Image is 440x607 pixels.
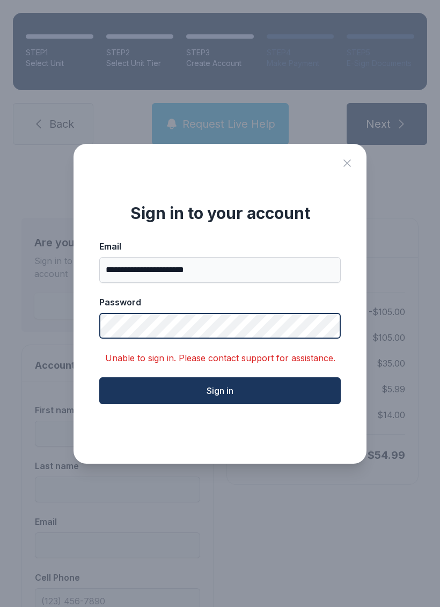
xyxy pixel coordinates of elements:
button: Close sign in modal [341,157,354,170]
div: Unable to sign in. Please contact support for assistance. [99,352,341,364]
div: Password [99,296,341,309]
input: Email [99,257,341,283]
input: Password [99,313,341,339]
span: Sign in [207,384,233,397]
div: Sign in to your account [99,203,341,223]
div: Email [99,240,341,253]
